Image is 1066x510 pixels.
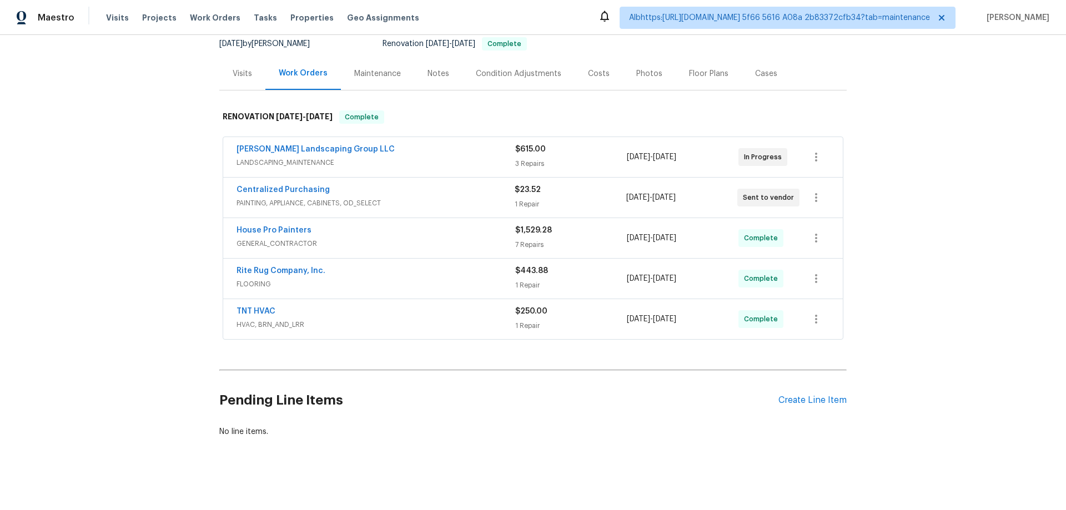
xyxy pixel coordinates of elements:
span: [DATE] [219,40,243,48]
span: [DATE] [452,40,475,48]
span: Complete [483,41,526,47]
span: Properties [290,12,334,23]
span: - [627,152,676,163]
span: [DATE] [653,315,676,323]
a: TNT HVAC [237,307,275,315]
span: HVAC, BRN_AND_LRR [237,319,515,330]
span: $443.88 [515,267,548,275]
span: In Progress [744,152,786,163]
a: [PERSON_NAME] Landscaping Group LLC [237,145,395,153]
span: [DATE] [276,113,303,120]
div: Maintenance [354,68,401,79]
div: Visits [233,68,252,79]
div: Costs [588,68,610,79]
span: Geo Assignments [347,12,419,23]
span: [DATE] [627,315,650,323]
span: - [627,314,676,325]
a: House Pro Painters [237,226,311,234]
span: $615.00 [515,145,546,153]
div: 1 Repair [515,320,627,331]
span: [DATE] [627,153,650,161]
div: Floor Plans [689,68,728,79]
span: [DATE] [306,113,333,120]
span: Sent to vendor [743,192,798,203]
div: Photos [636,68,662,79]
span: Complete [744,314,782,325]
span: [DATE] [626,194,650,201]
span: LANDSCAPING_MAINTENANCE [237,157,515,168]
span: Work Orders [190,12,240,23]
a: Rite Rug Company, Inc. [237,267,325,275]
span: [DATE] [426,40,449,48]
span: [DATE] [653,275,676,282]
div: 3 Repairs [515,158,627,169]
span: Tasks [254,14,277,22]
span: $1,529.28 [515,226,552,234]
span: - [276,113,333,120]
div: Work Orders [279,68,328,79]
span: [DATE] [627,234,650,242]
div: Condition Adjustments [476,68,561,79]
span: Albhttps:[URL][DOMAIN_NAME] 5f66 5616 A08a 2b83372cfb34?tab=maintenance [629,12,930,23]
span: - [426,40,475,48]
h2: Pending Line Items [219,375,778,426]
span: Maestro [38,12,74,23]
span: [PERSON_NAME] [982,12,1049,23]
span: - [627,233,676,244]
div: by [PERSON_NAME] [219,37,323,51]
h6: RENOVATION [223,110,333,124]
span: Complete [744,273,782,284]
span: - [626,192,676,203]
span: $250.00 [515,307,547,315]
div: Cases [755,68,777,79]
div: 7 Repairs [515,239,627,250]
span: PAINTING, APPLIANCE, CABINETS, OD_SELECT [237,198,515,209]
div: 1 Repair [515,199,626,210]
div: Create Line Item [778,395,847,406]
span: [DATE] [652,194,676,201]
div: RENOVATION [DATE]-[DATE]Complete [219,99,847,135]
span: - [627,273,676,284]
span: Visits [106,12,129,23]
div: 1 Repair [515,280,627,291]
span: Renovation [383,40,527,48]
span: [DATE] [653,153,676,161]
span: Projects [142,12,177,23]
span: $23.52 [515,186,541,194]
a: Centralized Purchasing [237,186,330,194]
div: Notes [428,68,449,79]
span: Complete [744,233,782,244]
span: [DATE] [653,234,676,242]
span: GENERAL_CONTRACTOR [237,238,515,249]
span: FLOORING [237,279,515,290]
span: Complete [340,112,383,123]
div: No line items. [219,426,847,437]
span: [DATE] [627,275,650,282]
